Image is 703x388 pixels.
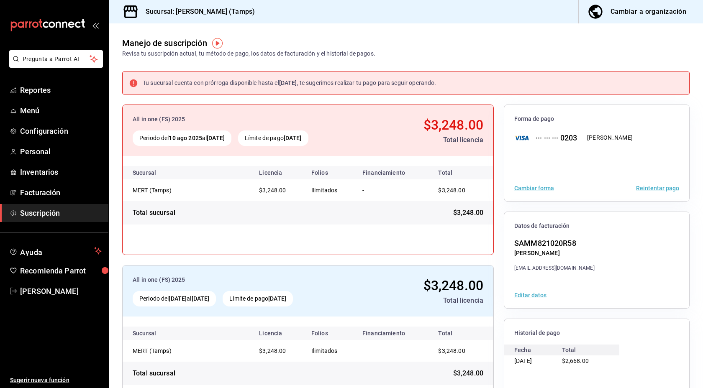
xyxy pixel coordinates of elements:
[428,166,493,179] th: Total
[223,291,293,306] div: Límite de pago
[20,125,102,137] span: Configuración
[133,186,216,194] div: MERT (Tamps)
[305,340,356,362] td: Ilimitados
[362,296,483,306] div: Total licencia
[133,130,231,146] div: Periodo del al
[369,135,483,145] div: Total licencia
[529,132,577,143] div: ··· ··· ··· 0203
[636,185,679,191] button: Reintentar pago
[611,6,686,18] div: Cambiar a organización
[143,79,436,87] div: Tu sucursal cuenta con prórroga disponible hasta el , te sugerimos realizar tu pago para seguir o...
[133,330,179,337] div: Sucursal
[305,166,356,179] th: Folios
[562,357,589,364] span: $2,668.00
[453,368,483,378] span: $3,248.00
[169,135,202,141] strong: 10 ago 2025
[92,22,99,28] button: open_drawer_menu
[514,355,562,366] div: [DATE]
[10,376,102,385] span: Sugerir nueva función
[133,368,175,378] div: Total sucursal
[514,292,546,298] button: Editar datos
[20,146,102,157] span: Personal
[139,7,255,17] h3: Sucursal: [PERSON_NAME] (Tamps)
[279,79,297,86] strong: [DATE]
[514,222,679,230] span: Datos de facturación
[268,295,286,302] strong: [DATE]
[133,291,216,306] div: Periodo del al
[305,179,356,201] td: Ilimitados
[438,187,465,194] span: $3,248.00
[514,264,595,272] div: [EMAIL_ADDRESS][DOMAIN_NAME]
[20,246,91,256] span: Ayuda
[133,347,216,355] div: MERT (Tamps)
[212,38,223,48] img: Tooltip marker
[122,49,375,58] div: Revisa tu suscripción actual, tu método de pago, los datos de facturación y el historial de pagos.
[514,329,679,337] span: Historial de pago
[122,37,207,49] div: Manejo de suscripción
[133,276,355,284] div: All in one (FS) 2025
[514,345,562,355] div: Fecha
[356,327,428,340] th: Financiamiento
[562,345,610,355] div: Total
[192,295,210,302] strong: [DATE]
[259,187,286,194] span: $3,248.00
[259,347,286,354] span: $3,248.00
[20,207,102,219] span: Suscripción
[133,115,362,124] div: All in one (FS) 2025
[20,286,102,297] span: [PERSON_NAME]
[423,278,483,294] span: $3,248.00
[133,208,175,218] div: Total sucursal
[20,166,102,178] span: Inventarios
[238,130,308,146] div: Límite de pago
[252,327,305,340] th: Licencia
[252,166,305,179] th: Licencia
[514,249,595,258] div: [PERSON_NAME]
[514,237,595,249] div: SAMM821020R58
[133,169,179,176] div: Sucursal
[20,84,102,96] span: Reportes
[9,50,103,68] button: Pregunta a Parrot AI
[514,185,554,191] button: Cambiar forma
[305,327,356,340] th: Folios
[356,179,428,201] td: -
[423,117,483,133] span: $3,248.00
[23,55,90,64] span: Pregunta a Parrot AI
[20,187,102,198] span: Facturación
[453,208,483,218] span: $3,248.00
[428,327,493,340] th: Total
[207,135,225,141] strong: [DATE]
[20,105,102,116] span: Menú
[438,347,465,354] span: $3,248.00
[356,166,428,179] th: Financiamiento
[514,115,679,123] span: Forma de pago
[169,295,187,302] strong: [DATE]
[284,135,302,141] strong: [DATE]
[6,61,103,69] a: Pregunta a Parrot AI
[356,340,428,362] td: -
[587,133,633,142] div: [PERSON_NAME]
[20,265,102,276] span: Recomienda Parrot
